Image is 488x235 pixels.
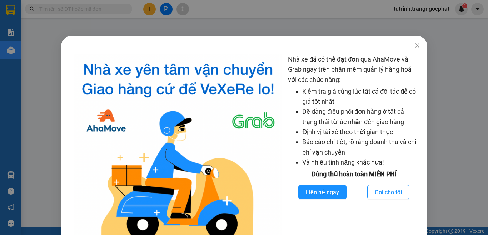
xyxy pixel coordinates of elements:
[367,185,409,199] button: Gọi cho tôi
[407,36,427,56] button: Close
[375,188,402,197] span: Gọi cho tôi
[302,137,420,157] li: Báo cáo chi tiết, rõ ràng doanh thu và chi phí vận chuyển
[306,188,339,197] span: Liên hệ ngay
[302,127,420,137] li: Định vị tài xế theo thời gian thực
[298,185,347,199] button: Liên hệ ngay
[302,87,420,107] li: Kiểm tra giá cùng lúc tất cả đối tác để có giá tốt nhất
[302,107,420,127] li: Dễ dàng điều phối đơn hàng ở tất cả trạng thái từ lúc nhận đến giao hàng
[288,169,420,179] div: Dùng thử hoàn toàn MIỄN PHÍ
[414,43,420,48] span: close
[302,157,420,167] li: Và nhiều tính năng khác nữa!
